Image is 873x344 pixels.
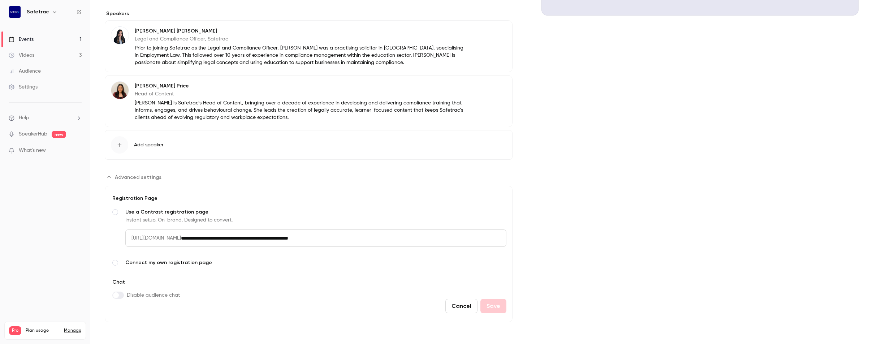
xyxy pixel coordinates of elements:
[64,328,81,334] a: Manage
[115,173,161,181] span: Advanced settings
[125,229,181,247] span: [URL][DOMAIN_NAME]
[125,216,506,224] div: Instant setup. On-brand. Designed to convert.
[105,75,513,127] div: Amy Price[PERSON_NAME] PriceHead of Content[PERSON_NAME] is Safetrac’s Head of Content, bringing ...
[135,27,466,35] p: [PERSON_NAME] [PERSON_NAME]
[9,326,21,335] span: Pro
[127,292,180,299] span: Disable audience chat
[19,114,29,122] span: Help
[135,35,466,43] p: Legal and Compliance Officer, Safetrac
[27,8,49,16] h6: Safetrac
[9,68,41,75] div: Audience
[111,82,129,99] img: Amy Price
[135,99,466,121] p: [PERSON_NAME] is Safetrac’s Head of Content, bringing over a decade of experience in developing a...
[9,83,38,91] div: Settings
[135,44,466,66] p: Prior to joining Safetrac as the Legal and Compliance Officer, [PERSON_NAME] was a practising sol...
[135,82,466,90] p: [PERSON_NAME] Price
[105,20,513,72] div: Jaylene Trovato[PERSON_NAME] [PERSON_NAME]Legal and Compliance Officer, SafetracPrior to joining ...
[9,114,82,122] li: help-dropdown-opener
[9,6,21,18] img: Safetrac
[134,141,164,149] span: Add speaker
[105,130,513,160] button: Add speaker
[111,195,506,202] div: Registration Page
[9,36,34,43] div: Events
[105,171,166,183] button: Advanced settings
[105,10,513,17] label: Speakers
[111,279,180,292] div: Chat
[26,328,60,334] span: Plan usage
[125,259,506,266] span: Connect my own registration page
[125,208,506,216] span: Use a Contrast registration page
[111,27,129,44] img: Jaylene Trovato
[105,171,513,322] section: Advanced settings
[445,299,477,313] button: Cancel
[135,90,466,98] p: Head of Content
[19,130,47,138] a: SpeakerHub
[19,147,46,154] span: What's new
[52,131,66,138] span: new
[181,229,506,247] input: Use a Contrast registration pageInstant setup. On-brand. Designed to convert.[URL][DOMAIN_NAME]
[9,52,34,59] div: Videos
